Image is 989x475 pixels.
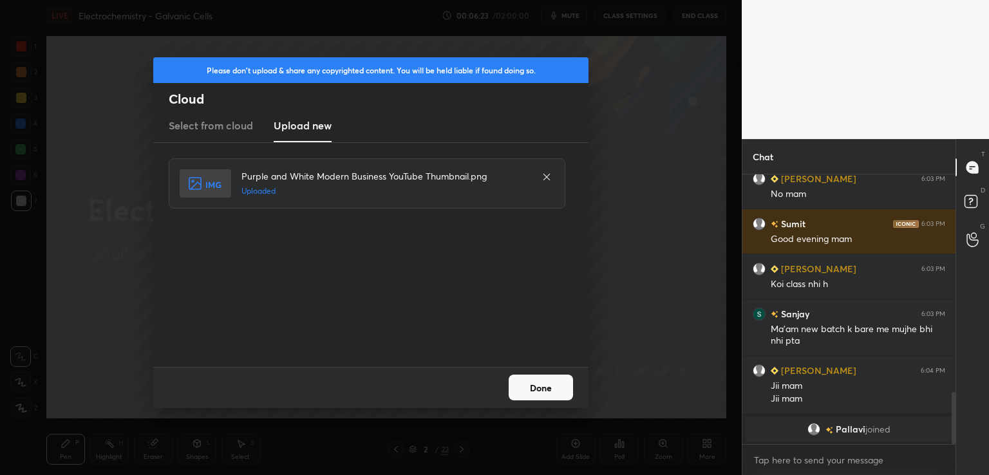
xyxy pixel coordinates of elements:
div: grid [742,174,956,445]
img: default.png [753,263,766,275]
h2: Cloud [169,91,589,107]
img: default.png [753,364,766,377]
h4: Purple and White Modern Business YouTube Thumbnail.png [241,169,529,183]
img: iconic-dark.1390631f.png [893,220,919,228]
img: default.png [807,423,820,436]
img: Learner_Badge_beginner_1_8b307cf2a0.svg [771,175,778,183]
img: Learner_Badge_beginner_1_8b307cf2a0.svg [771,367,778,375]
div: Good evening mam [771,233,945,246]
div: Jii mam [771,380,945,393]
h6: [PERSON_NAME] [778,172,856,185]
p: T [981,149,985,159]
div: 6:04 PM [921,367,945,375]
div: 6:03 PM [921,220,945,228]
button: Done [509,375,573,400]
img: no-rating-badge.077c3623.svg [825,427,833,434]
img: 3 [753,308,766,321]
div: Please don't upload & share any copyrighted content. You will be held liable if found doing so. [153,57,589,83]
img: default.png [753,218,766,230]
div: 6:03 PM [921,310,945,318]
div: Jii mam [771,393,945,405]
div: 6:03 PM [921,265,945,273]
p: G [980,221,985,231]
h6: [PERSON_NAME] [778,364,856,377]
div: 6:03 PM [921,175,945,183]
img: no-rating-badge.077c3623.svg [771,221,778,228]
h5: Uploaded [241,185,529,197]
div: Koi class nhi h [771,278,945,291]
img: no-rating-badge.077c3623.svg [771,311,778,318]
h6: [PERSON_NAME] [778,262,856,275]
span: joined [865,424,890,434]
h3: Upload new [274,118,332,133]
h6: Sumit [778,217,805,230]
div: No mam [771,188,945,201]
span: Pallavi [836,424,865,434]
h6: Sanjay [778,307,809,321]
img: default.png [753,172,766,185]
p: Chat [742,140,784,174]
img: Learner_Badge_beginner_1_8b307cf2a0.svg [771,265,778,273]
div: Ma'am new batch k bare me mujhe bhi nhi pta [771,323,945,348]
p: D [981,185,985,195]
